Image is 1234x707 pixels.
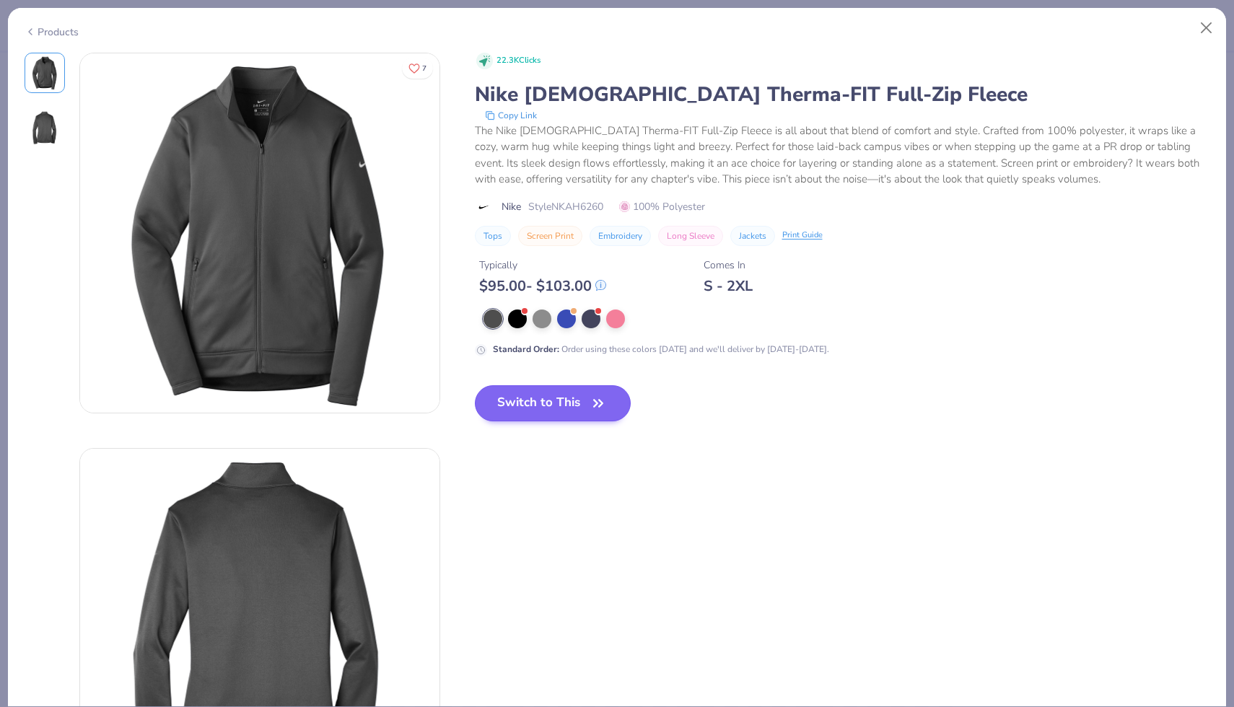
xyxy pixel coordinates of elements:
span: Style NKAH6260 [528,199,603,214]
button: Long Sleeve [658,226,723,246]
strong: Standard Order : [493,343,559,355]
img: Front [80,53,439,413]
div: Nike [DEMOGRAPHIC_DATA] Therma-FIT Full-Zip Fleece [475,81,1210,108]
div: Order using these colors [DATE] and we'll deliver by [DATE]-[DATE]. [493,343,829,356]
span: Nike [502,199,521,214]
span: 7 [422,65,426,72]
div: Products [25,25,79,40]
button: Like [402,58,433,79]
div: $ 95.00 - $ 103.00 [479,277,606,295]
div: Print Guide [782,229,823,242]
button: Switch to This [475,385,631,421]
span: 22.3K Clicks [496,55,541,67]
span: 100% Polyester [619,199,705,214]
button: copy to clipboard [481,108,541,123]
div: The Nike [DEMOGRAPHIC_DATA] Therma-FIT Full-Zip Fleece is all about that blend of comfort and sty... [475,123,1210,188]
img: Back [27,110,62,145]
button: Tops [475,226,511,246]
div: Typically [479,258,606,273]
button: Embroidery [590,226,651,246]
button: Screen Print [518,226,582,246]
img: brand logo [475,201,494,213]
img: Front [27,56,62,90]
div: S - 2XL [704,277,753,295]
div: Comes In [704,258,753,273]
button: Close [1193,14,1220,42]
button: Jackets [730,226,775,246]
